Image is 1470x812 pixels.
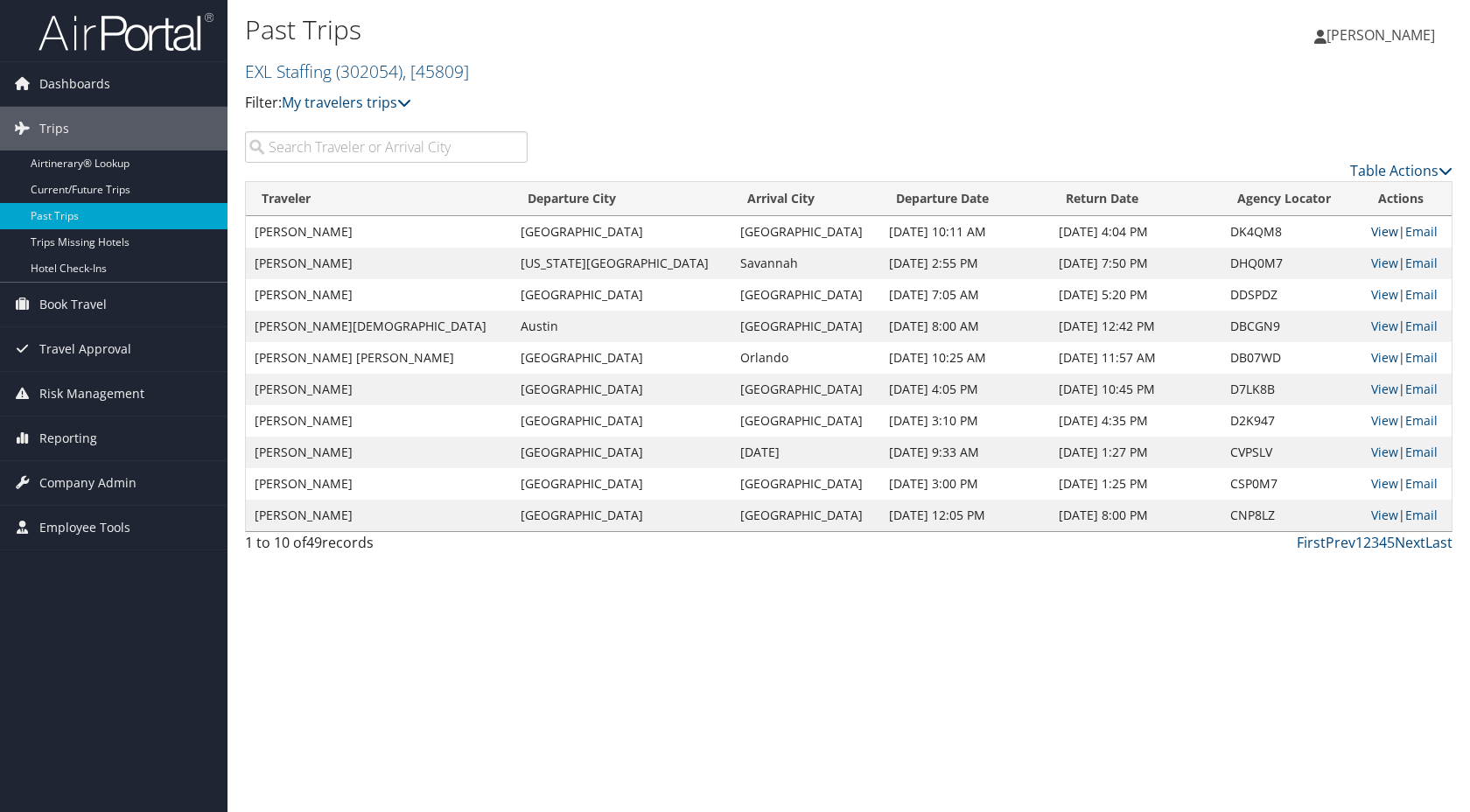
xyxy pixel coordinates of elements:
[1050,500,1221,531] td: [DATE] 8:00 PM
[512,405,731,437] td: [GEOGRAPHIC_DATA]
[402,59,469,83] span: , [ 45809 ]
[1221,405,1362,437] td: D2K947
[245,92,1050,115] p: Filter:
[39,107,69,150] span: Trips
[880,311,1050,342] td: [DATE] 8:00 AM
[731,279,881,311] td: [GEOGRAPHIC_DATA]
[1362,437,1452,468] td: |
[1405,349,1438,366] a: Email
[39,327,131,371] span: Travel Approval
[246,500,512,531] td: [PERSON_NAME]
[1362,342,1452,374] td: |
[1371,507,1398,523] a: View
[1395,533,1425,552] a: Next
[1362,311,1452,342] td: |
[1405,507,1438,523] a: Email
[1355,533,1363,552] a: 1
[731,500,881,531] td: [GEOGRAPHIC_DATA]
[306,533,322,552] span: 49
[1371,412,1398,429] a: View
[1297,533,1326,552] a: First
[245,59,469,83] a: EXL Staffing
[880,216,1050,248] td: [DATE] 10:11 AM
[1221,500,1362,531] td: CNP8LZ
[1221,279,1362,311] td: DDSPDZ
[1221,374,1362,405] td: D7LK8B
[880,437,1050,468] td: [DATE] 9:33 AM
[512,437,731,468] td: [GEOGRAPHIC_DATA]
[1362,248,1452,279] td: |
[1221,182,1362,216] th: Agency Locator: activate to sort column ascending
[880,405,1050,437] td: [DATE] 3:10 PM
[245,532,528,562] div: 1 to 10 of records
[1405,412,1438,429] a: Email
[1326,533,1355,552] a: Prev
[1050,405,1221,437] td: [DATE] 4:35 PM
[246,342,512,374] td: [PERSON_NAME] [PERSON_NAME]
[1314,9,1452,61] a: [PERSON_NAME]
[1371,444,1398,460] a: View
[1050,468,1221,500] td: [DATE] 1:25 PM
[246,216,512,248] td: [PERSON_NAME]
[512,374,731,405] td: [GEOGRAPHIC_DATA]
[246,182,512,216] th: Traveler: activate to sort column ascending
[1405,255,1438,271] a: Email
[39,416,97,460] span: Reporting
[512,311,731,342] td: Austin
[731,468,881,500] td: [GEOGRAPHIC_DATA]
[245,11,1050,48] h1: Past Trips
[1050,374,1221,405] td: [DATE] 10:45 PM
[731,405,881,437] td: [GEOGRAPHIC_DATA]
[512,342,731,374] td: [GEOGRAPHIC_DATA]
[1405,318,1438,334] a: Email
[731,437,881,468] td: [DATE]
[1362,374,1452,405] td: |
[1371,286,1398,303] a: View
[246,279,512,311] td: [PERSON_NAME]
[246,405,512,437] td: [PERSON_NAME]
[1362,468,1452,500] td: |
[1405,286,1438,303] a: Email
[246,248,512,279] td: [PERSON_NAME]
[880,342,1050,374] td: [DATE] 10:25 AM
[1371,381,1398,397] a: View
[880,468,1050,500] td: [DATE] 3:00 PM
[731,342,881,374] td: Orlando
[880,500,1050,531] td: [DATE] 12:05 PM
[1221,248,1362,279] td: DHQ0M7
[1050,216,1221,248] td: [DATE] 4:04 PM
[1371,318,1398,334] a: View
[1221,216,1362,248] td: DK4QM8
[1362,182,1452,216] th: Actions
[1371,349,1398,366] a: View
[246,437,512,468] td: [PERSON_NAME]
[731,216,881,248] td: [GEOGRAPHIC_DATA]
[246,311,512,342] td: [PERSON_NAME][DEMOGRAPHIC_DATA]
[880,279,1050,311] td: [DATE] 7:05 AM
[731,311,881,342] td: [GEOGRAPHIC_DATA]
[1362,405,1452,437] td: |
[246,374,512,405] td: [PERSON_NAME]
[1371,533,1379,552] a: 3
[1050,437,1221,468] td: [DATE] 1:27 PM
[245,131,528,163] input: Search Traveler or Arrival City
[512,500,731,531] td: [GEOGRAPHIC_DATA]
[880,248,1050,279] td: [DATE] 2:55 PM
[39,372,144,416] span: Risk Management
[731,248,881,279] td: Savannah
[39,506,130,549] span: Employee Tools
[512,216,731,248] td: [GEOGRAPHIC_DATA]
[39,461,136,505] span: Company Admin
[1371,475,1398,492] a: View
[880,374,1050,405] td: [DATE] 4:05 PM
[512,468,731,500] td: [GEOGRAPHIC_DATA]
[1326,25,1435,45] span: [PERSON_NAME]
[246,468,512,500] td: [PERSON_NAME]
[1221,342,1362,374] td: DB07WD
[1387,533,1395,552] a: 5
[1425,533,1452,552] a: Last
[38,11,213,52] img: airportal-logo.png
[282,93,411,112] a: My travelers trips
[39,62,110,106] span: Dashboards
[731,182,881,216] th: Arrival City: activate to sort column ascending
